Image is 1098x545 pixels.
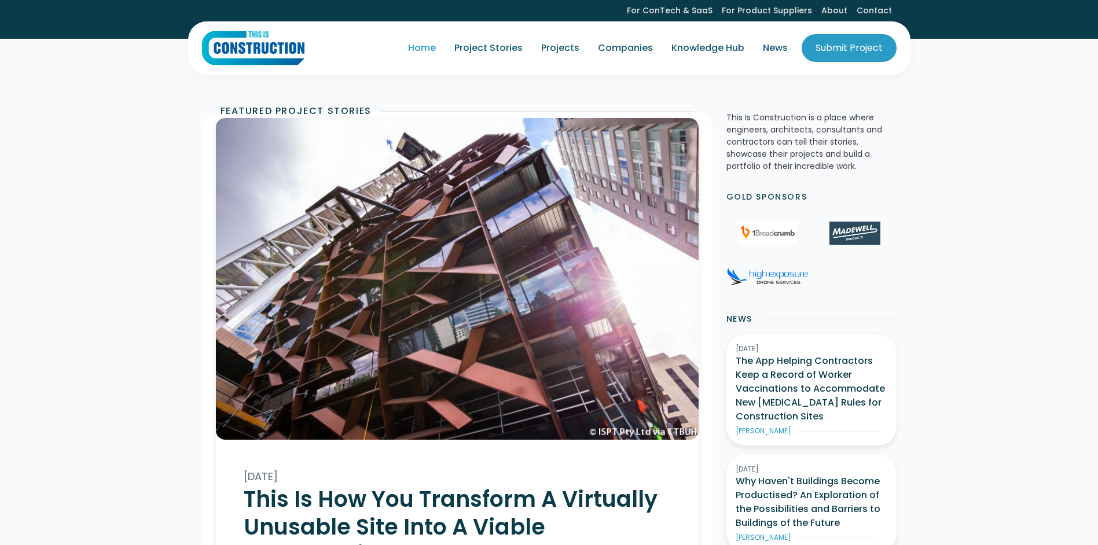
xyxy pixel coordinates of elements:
div: [PERSON_NAME] [736,532,791,543]
a: News [754,32,797,64]
a: Companies [589,32,662,64]
a: Projects [532,32,589,64]
p: This Is Construction is a place where engineers, architects, consultants and contractors can tell... [726,112,897,172]
div: [DATE] [736,344,887,354]
img: High Exposure [727,268,808,285]
a: Project Stories [445,32,532,64]
h3: The App Helping Contractors Keep a Record of Worker Vaccinations to Accommodate New [MEDICAL_DATA... [736,354,887,424]
a: home [202,31,304,65]
a: [DATE]The App Helping Contractors Keep a Record of Worker Vaccinations to Accommodate New [MEDICA... [726,334,897,445]
img: This Is Construction Logo [202,31,304,65]
a: Home [399,32,445,64]
img: Madewell Products [829,222,880,245]
div: [DATE] [736,464,887,474]
h3: Why Haven't Buildings Become Productised? An Exploration of the Possibilities and Barriers to Bui... [736,474,887,530]
div: [PERSON_NAME] [736,426,791,436]
img: 1Breadcrumb [739,222,796,245]
h2: Gold Sponsors [726,191,807,203]
img: This Is How You Transform A Virtually Unusable Site Into A Viable Commercial Development [216,118,699,440]
h2: News [726,313,752,325]
div: Submit Project [816,41,883,55]
a: Submit Project [802,34,897,62]
a: Knowledge Hub [662,32,754,64]
h2: FeatureD Project Stories [221,104,372,118]
div: [DATE] [244,467,671,486]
